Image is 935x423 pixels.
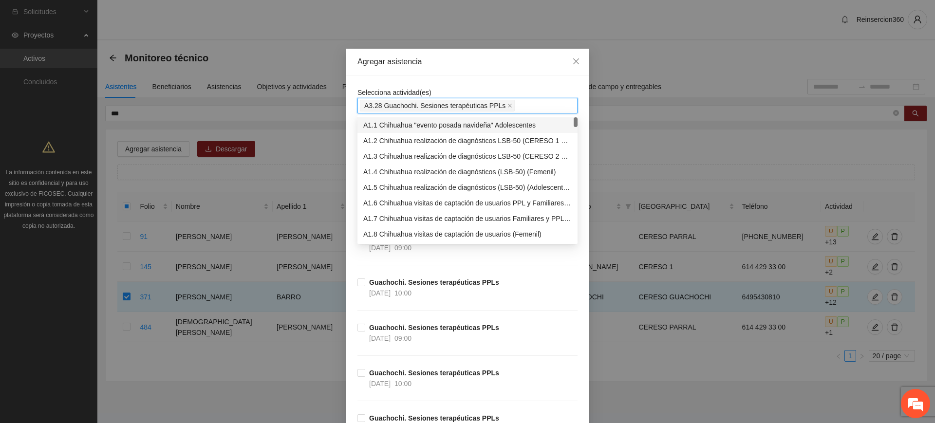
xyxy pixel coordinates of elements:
span: close [507,103,512,108]
button: Close [563,49,589,75]
div: A1.7 Chihuahua visitas de captación de usuarios Familiares y PPLs (CERESO 2 Varonil) [363,213,572,224]
div: Minimizar ventana de chat en vivo [160,5,183,28]
strong: Guachochi. Sesiones terapéuticas PPLs [369,278,499,286]
span: 09:00 [394,334,411,342]
div: A1.5 Chihuahua realización de diagnósticos (LSB-50) (Adolescentes) [363,182,572,193]
div: A1.2 Chihuahua realización de diagnósticos LSB-50 (CERESO 1 Varonil) [363,135,572,146]
div: A1.7 Chihuahua visitas de captación de usuarios Familiares y PPLs (CERESO 2 Varonil) [357,211,578,226]
strong: Guachochi. Sesiones terapéuticas PPLs [369,324,499,331]
span: A3.28 Guachochi. Sesiones terapéuticas PPLs [360,100,515,111]
div: A1.4 Chihuahua realización de diagnósticos (LSB-50) (Femenil) [363,166,572,177]
div: A1.6 Chihuahua visitas de captación de usuarios PPL y Familiares (CERESO 1 Varonil) [363,198,572,208]
span: [DATE] [369,289,391,297]
span: A3.28 Guachochi. Sesiones terapéuticas PPLs [364,100,505,111]
strong: Guachochi. Sesiones terapéuticas PPLs [369,414,499,422]
div: A1.6 Chihuahua visitas de captación de usuarios PPL y Familiares (CERESO 1 Varonil) [357,195,578,211]
span: [DATE] [369,334,391,342]
span: 09:00 [394,244,411,252]
span: 10:00 [394,380,411,387]
span: [DATE] [369,244,391,252]
span: [DATE] [369,380,391,387]
div: A1.8 Chihuahua visitas de captación de usuarios (Femenil) [363,229,572,239]
div: A1.1 Chihuahua "evento posada navideña" Adolescentes [363,120,572,130]
textarea: Escriba su mensaje y pulse “Intro” [5,266,186,300]
div: A1.8 Chihuahua visitas de captación de usuarios (Femenil) [357,226,578,242]
div: Chatee con nosotros ahora [51,50,164,62]
span: Estamos en línea. [56,130,134,228]
div: A1.4 Chihuahua realización de diagnósticos (LSB-50) (Femenil) [357,164,578,180]
div: A1.1 Chihuahua "evento posada navideña" Adolescentes [357,117,578,133]
div: A1.3 Chihuahua realización de diagnósticos LSB-50 (CERESO 2 Varonil) [363,151,572,162]
div: A1.3 Chihuahua realización de diagnósticos LSB-50 (CERESO 2 Varonil) [357,148,578,164]
div: A1.5 Chihuahua realización de diagnósticos (LSB-50) (Adolescentes) [357,180,578,195]
span: close [572,57,580,65]
div: Agregar asistencia [357,56,578,67]
span: 10:00 [394,289,411,297]
div: A1.2 Chihuahua realización de diagnósticos LSB-50 (CERESO 1 Varonil) [357,133,578,148]
span: Selecciona actividad(es) [357,89,431,96]
strong: Guachochi. Sesiones terapéuticas PPLs [369,369,499,377]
